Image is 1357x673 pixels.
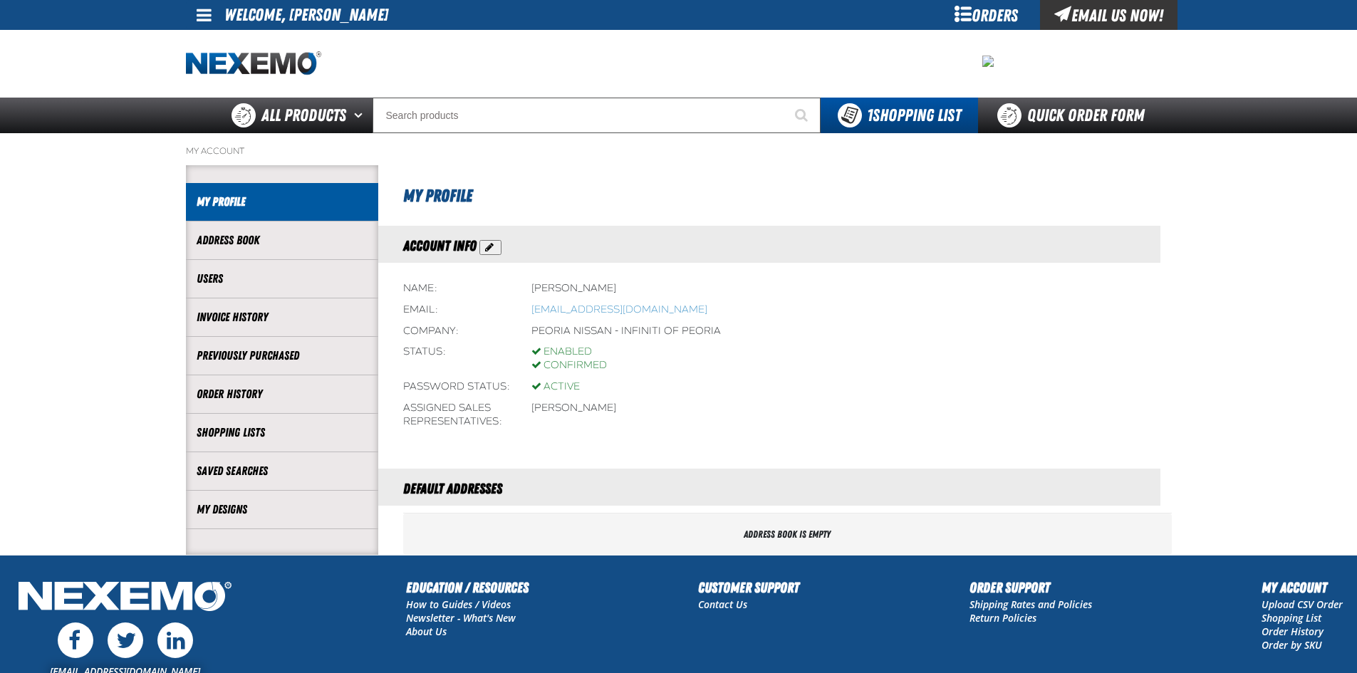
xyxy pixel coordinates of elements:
[969,611,1036,625] a: Return Policies
[531,282,616,296] div: [PERSON_NAME]
[403,513,1172,555] div: Address book is empty
[785,98,821,133] button: Start Searching
[406,598,511,611] a: How to Guides / Videos
[403,402,510,429] div: Assigned Sales Representatives
[1262,598,1343,611] a: Upload CSV Order
[403,480,502,497] span: Default Addresses
[531,303,707,315] a: Opens a default email client to write an email to LDominguez@vtaig.com
[1262,625,1324,638] a: Order History
[197,501,368,518] a: My Designs
[867,105,873,125] strong: 1
[197,232,368,249] a: Address Book
[186,51,321,76] img: Nexemo logo
[978,98,1171,133] a: Quick Order Form
[403,186,472,206] span: My Profile
[186,51,321,76] a: Home
[531,380,580,394] div: Active
[969,577,1092,598] h2: Order Support
[821,98,978,133] button: You have 1 Shopping List. Open to view details
[531,402,616,415] li: [PERSON_NAME]
[698,598,747,611] a: Contact Us
[479,240,501,255] button: Action Edit Account Information
[403,345,510,372] div: Status
[197,463,368,479] a: Saved Searches
[403,380,510,394] div: Password status
[1262,577,1343,598] h2: My Account
[1262,611,1321,625] a: Shopping List
[403,325,510,338] div: Company
[261,103,346,128] span: All Products
[867,105,961,125] span: Shopping List
[186,145,1172,157] nav: Breadcrumbs
[186,145,244,157] a: My Account
[698,577,799,598] h2: Customer Support
[197,386,368,402] a: Order History
[14,577,236,619] img: Nexemo Logo
[406,625,447,638] a: About Us
[1262,638,1322,652] a: Order by SKU
[531,325,721,338] div: Peoria Nissan - Infiniti of Peoria
[531,303,707,315] bdo: [EMAIL_ADDRESS][DOMAIN_NAME]
[197,194,368,210] a: My Profile
[403,237,477,254] span: Account Info
[373,98,821,133] input: Search
[349,98,373,133] button: Open All Products pages
[403,303,510,317] div: Email
[403,282,510,296] div: Name
[531,359,607,372] div: Confirmed
[197,309,368,325] a: Invoice History
[197,271,368,287] a: Users
[197,424,368,441] a: Shopping Lists
[982,56,994,67] img: e956f807e9b4a1814541c0aba28e3550.jpeg
[531,345,607,359] div: Enabled
[969,598,1092,611] a: Shipping Rates and Policies
[197,348,368,364] a: Previously Purchased
[406,611,516,625] a: Newsletter - What's New
[406,577,529,598] h2: Education / Resources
